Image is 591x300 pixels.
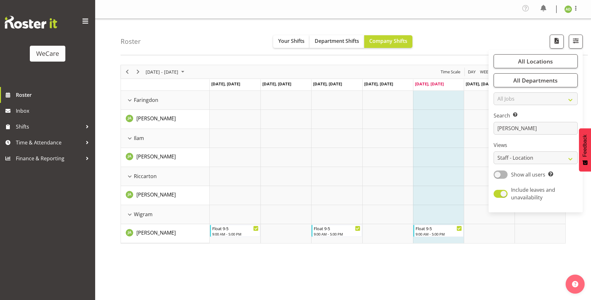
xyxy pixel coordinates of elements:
[5,16,57,29] img: Rosterit website logo
[364,35,412,48] button: Company Shifts
[273,35,310,48] button: Your Shifts
[416,231,462,237] div: 9:00 AM - 5:00 PM
[121,110,210,129] td: Jane Arps resource
[121,186,210,205] td: Jane Arps resource
[494,141,578,149] label: Views
[122,65,133,78] div: Previous
[494,73,578,87] button: All Departments
[16,106,92,116] span: Inbox
[121,91,210,110] td: Faringdon resource
[364,81,393,87] span: [DATE], [DATE]
[145,68,187,76] button: September 01 - 07, 2025
[16,122,82,131] span: Shifts
[467,68,477,76] button: Timeline Day
[314,225,360,231] div: Float 9-5
[134,134,144,142] span: Ilam
[134,210,153,218] span: Wigram
[494,54,578,68] button: All Locations
[121,129,210,148] td: Ilam resource
[513,77,558,84] span: All Departments
[440,68,461,76] span: Time Scale
[440,68,462,76] button: Time Scale
[550,35,564,49] button: Download a PDF of the roster according to the set date range.
[211,81,240,87] span: [DATE], [DATE]
[511,171,545,178] span: Show all users
[121,167,210,186] td: Riccarton resource
[494,122,578,135] input: Search
[278,37,305,44] span: Your Shifts
[479,68,491,76] span: Week
[579,128,591,171] button: Feedback - Show survey
[315,37,359,44] span: Department Shifts
[313,81,342,87] span: [DATE], [DATE]
[16,154,82,163] span: Finance & Reporting
[210,91,565,243] table: Timeline Week of September 5, 2025
[314,231,360,237] div: 9:00 AM - 5:00 PM
[134,172,157,180] span: Riccarton
[310,35,364,48] button: Department Shifts
[262,81,291,87] span: [DATE], [DATE]
[145,68,179,76] span: [DATE] - [DATE]
[121,148,210,167] td: Jane Arps resource
[212,225,259,231] div: Float 9-5
[136,153,176,160] a: [PERSON_NAME]
[121,65,566,243] div: Timeline Week of September 5, 2025
[511,186,555,201] span: Include leaves and unavailability
[572,281,578,287] img: help-xxl-2.png
[413,225,463,237] div: Jane Arps"s event - Float 9-5 Begin From Friday, September 5, 2025 at 9:00:00 AM GMT+12:00 Ends A...
[36,49,59,58] div: WeCare
[494,112,578,119] label: Search
[210,225,260,237] div: Jane Arps"s event - Float 9-5 Begin From Monday, September 1, 2025 at 9:00:00 AM GMT+12:00 Ends A...
[564,5,572,13] img: aleea-devonport10476.jpg
[212,231,259,237] div: 9:00 AM - 5:00 PM
[569,35,583,49] button: Filter Shifts
[123,68,132,76] button: Previous
[415,81,444,87] span: [DATE], [DATE]
[136,229,176,237] a: [PERSON_NAME]
[518,57,553,65] span: All Locations
[16,90,92,100] span: Roster
[121,38,141,45] h4: Roster
[369,37,407,44] span: Company Shifts
[121,224,210,243] td: Jane Arps resource
[467,68,476,76] span: Day
[16,138,82,147] span: Time & Attendance
[312,225,362,237] div: Jane Arps"s event - Float 9-5 Begin From Wednesday, September 3, 2025 at 9:00:00 AM GMT+12:00 End...
[416,225,462,231] div: Float 9-5
[466,81,495,87] span: [DATE], [DATE]
[136,191,176,198] a: [PERSON_NAME]
[134,68,142,76] button: Next
[121,205,210,224] td: Wigram resource
[133,65,143,78] div: Next
[582,135,588,157] span: Feedback
[479,68,492,76] button: Timeline Week
[134,96,158,104] span: Faringdon
[136,115,176,122] a: [PERSON_NAME]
